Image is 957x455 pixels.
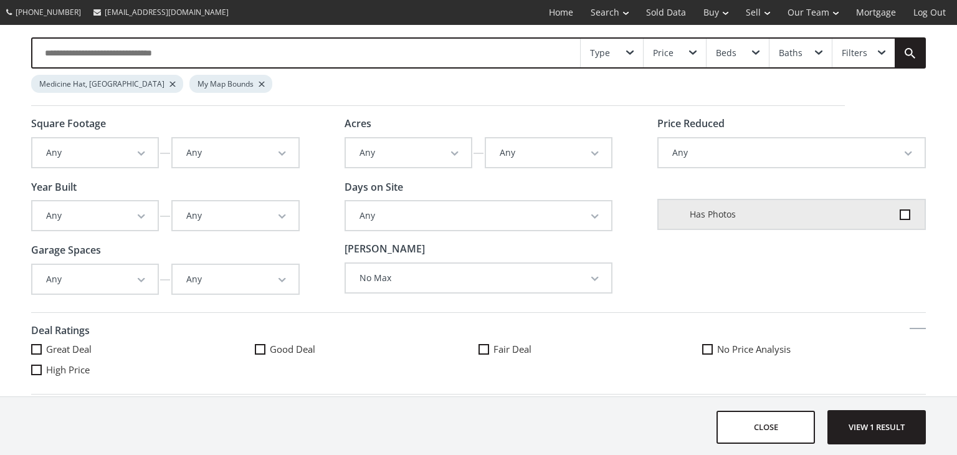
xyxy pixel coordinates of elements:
button: Any [173,201,298,230]
div: My Map Bounds [189,75,272,93]
button: Any [486,138,611,167]
div: Filters [842,49,867,57]
button: Any [659,138,925,167]
button: View 1 result [827,410,926,444]
label: No Price Analysis [702,343,926,356]
label: Good Deal [255,343,478,356]
label: Has Photos [657,199,926,230]
h4: Price Reduced [657,118,926,130]
button: Any [32,201,158,230]
h4: Garage Spaces [31,245,300,256]
button: No Max [346,264,612,292]
h4: Deal Ratings [31,319,926,343]
h4: Acres [345,118,613,130]
span: View 1 result [831,411,922,444]
div: Baths [779,49,802,57]
button: Any [32,138,158,167]
div: Beds [716,49,736,57]
button: Any [346,201,612,230]
span: [EMAIL_ADDRESS][DOMAIN_NAME] [105,7,229,17]
h4: Days on Site [345,182,613,193]
div: Price [653,49,674,57]
h4: Square Footage [31,118,300,130]
label: Fair Deal [478,343,702,356]
div: Type [590,49,610,57]
button: Any [173,265,298,294]
button: Any [173,138,298,167]
span: [PHONE_NUMBER] [16,7,81,17]
a: [EMAIL_ADDRESS][DOMAIN_NAME] [87,1,235,24]
label: Great Deal [31,343,255,356]
h4: Year Built [31,182,300,193]
div: Medicine Hat, [GEOGRAPHIC_DATA] [31,75,183,93]
h4: [PERSON_NAME] [345,244,613,255]
button: Any [32,265,158,294]
label: High Price [31,363,255,376]
button: close [717,411,815,444]
button: Any [346,138,471,167]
